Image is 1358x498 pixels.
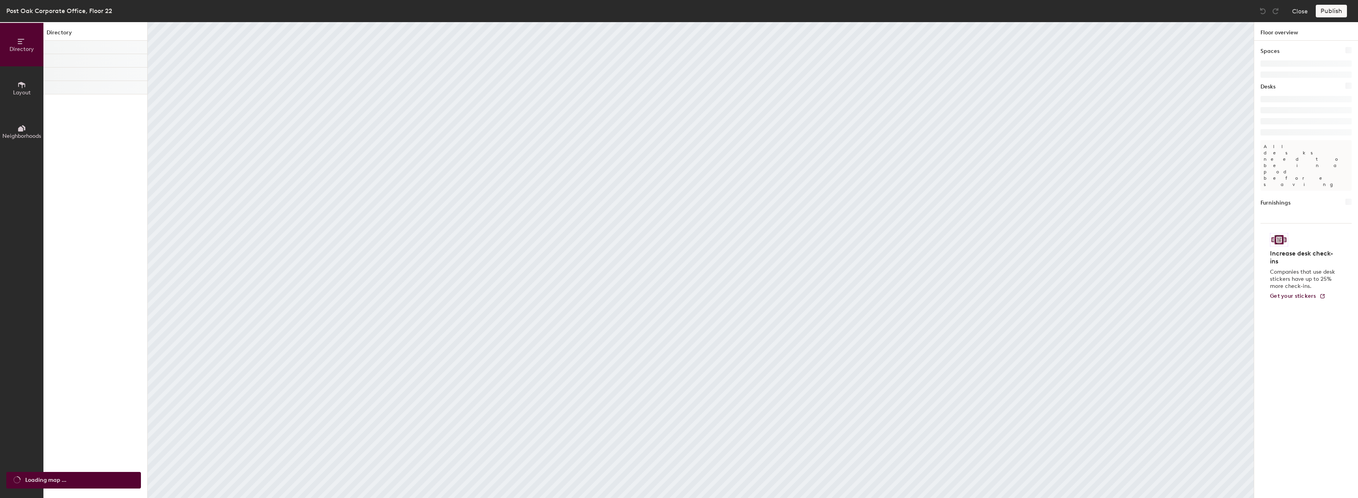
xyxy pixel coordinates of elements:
[1260,199,1290,207] h1: Furnishings
[148,22,1254,498] canvas: Map
[9,46,34,53] span: Directory
[2,133,41,139] span: Neighborhoods
[13,89,31,96] span: Layout
[1254,22,1358,41] h1: Floor overview
[1292,5,1308,17] button: Close
[1270,293,1326,300] a: Get your stickers
[1259,7,1267,15] img: Undo
[1272,7,1279,15] img: Redo
[43,28,147,41] h1: Directory
[1260,47,1279,56] h1: Spaces
[6,6,112,16] div: Post Oak Corporate Office, Floor 22
[1270,269,1337,290] p: Companies that use desk stickers have up to 25% more check-ins.
[1260,140,1352,191] p: All desks need to be in a pod before saving
[1260,83,1275,91] h1: Desks
[25,476,66,485] span: Loading map ...
[1270,293,1316,299] span: Get your stickers
[1270,233,1288,246] img: Sticker logo
[1270,250,1337,265] h4: Increase desk check-ins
